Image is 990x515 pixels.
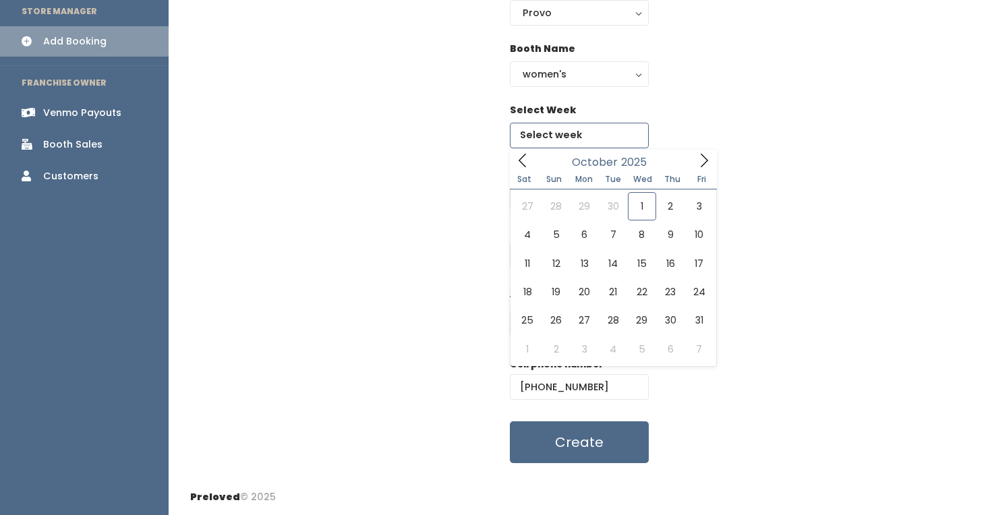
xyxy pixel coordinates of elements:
[656,335,685,363] span: November 6, 2025
[685,335,713,363] span: November 7, 2025
[656,220,685,249] span: October 9, 2025
[523,5,636,20] div: Provo
[510,374,649,400] input: (___) ___-____
[190,490,240,504] span: Preloved
[571,278,599,306] span: October 20, 2025
[656,192,685,220] span: October 2, 2025
[190,479,276,504] div: © 2025
[569,175,599,183] span: Mon
[599,278,627,306] span: October 21, 2025
[513,192,542,220] span: September 27, 2025
[513,249,542,278] span: October 11, 2025
[658,175,687,183] span: Thu
[540,175,569,183] span: Sun
[43,106,121,120] div: Venmo Payouts
[510,421,649,463] button: Create
[510,61,649,87] button: women's
[628,335,656,363] span: November 5, 2025
[599,220,627,249] span: October 7, 2025
[685,306,713,334] span: October 31, 2025
[685,249,713,278] span: October 17, 2025
[523,67,636,82] div: women's
[656,278,685,306] span: October 23, 2025
[628,306,656,334] span: October 29, 2025
[513,220,542,249] span: October 4, 2025
[510,123,649,148] input: Select week
[628,192,656,220] span: October 1, 2025
[43,169,98,183] div: Customers
[542,249,570,278] span: October 12, 2025
[685,278,713,306] span: October 24, 2025
[542,220,570,249] span: October 5, 2025
[628,220,656,249] span: October 8, 2025
[656,306,685,334] span: October 30, 2025
[656,249,685,278] span: October 16, 2025
[43,138,103,152] div: Booth Sales
[571,306,599,334] span: October 27, 2025
[542,335,570,363] span: November 2, 2025
[513,278,542,306] span: October 18, 2025
[43,34,107,49] div: Add Booking
[542,192,570,220] span: September 28, 2025
[628,249,656,278] span: October 15, 2025
[513,306,542,334] span: October 25, 2025
[510,175,540,183] span: Sat
[618,154,658,171] input: Year
[687,175,717,183] span: Fri
[628,278,656,306] span: October 22, 2025
[513,335,542,363] span: November 1, 2025
[542,306,570,334] span: October 26, 2025
[599,306,627,334] span: October 28, 2025
[572,157,618,168] span: October
[599,335,627,363] span: November 4, 2025
[571,249,599,278] span: October 13, 2025
[510,42,575,56] label: Booth Name
[628,175,658,183] span: Wed
[542,278,570,306] span: October 19, 2025
[599,192,627,220] span: September 30, 2025
[571,192,599,220] span: September 29, 2025
[685,220,713,249] span: October 10, 2025
[571,220,599,249] span: October 6, 2025
[510,103,576,117] label: Select Week
[599,249,627,278] span: October 14, 2025
[571,335,599,363] span: November 3, 2025
[685,192,713,220] span: October 3, 2025
[598,175,628,183] span: Tue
